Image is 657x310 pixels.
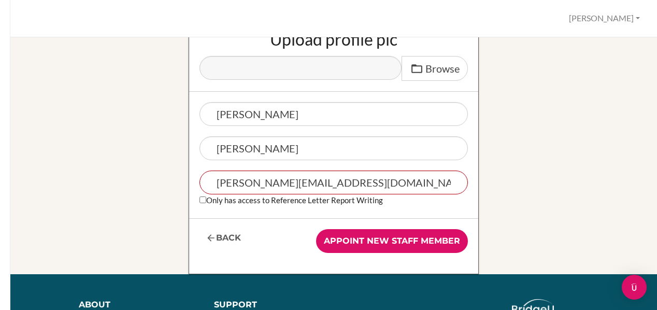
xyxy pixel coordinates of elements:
div: Open Intercom Messenger [622,275,647,300]
a: Back [199,229,247,247]
label: Upload profile pic [270,31,397,48]
label: Only has access to Reference Letter Report Writing [199,194,383,205]
input: Appoint new staff member [316,229,468,253]
input: Email [199,171,468,194]
button: [PERSON_NAME] [564,9,645,28]
input: First name [199,102,468,126]
span: Browse [425,62,460,75]
input: Last name [199,136,468,160]
input: Only has access to Reference Letter Report Writing [199,196,206,203]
